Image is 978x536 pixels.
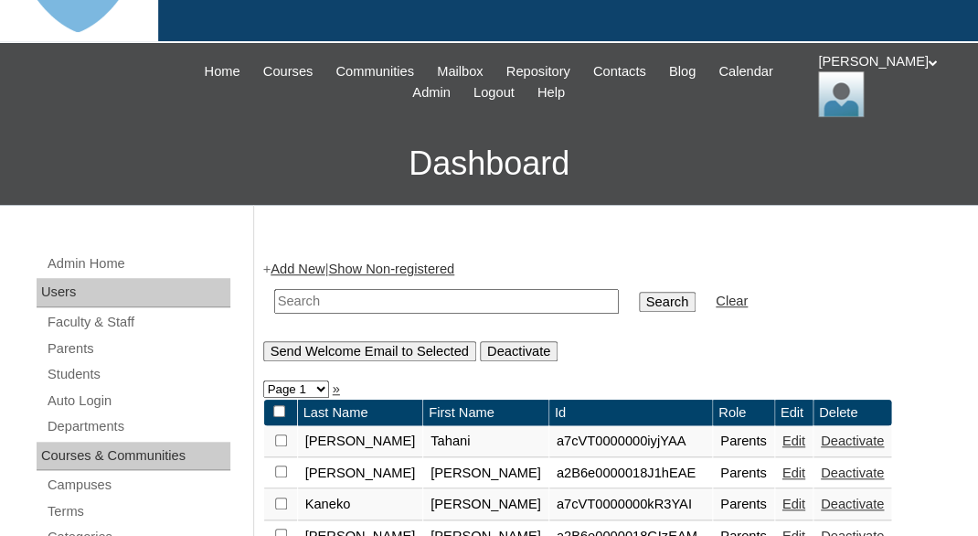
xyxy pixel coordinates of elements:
input: Deactivate [480,341,558,361]
td: [PERSON_NAME] [298,458,423,489]
div: [PERSON_NAME] [818,52,960,117]
span: Help [537,82,565,103]
span: Blog [669,61,696,82]
td: Id [549,400,712,426]
a: Mailbox [428,61,493,82]
td: Role [713,400,774,426]
td: [PERSON_NAME] [298,426,423,457]
a: Repository [497,61,579,82]
td: First Name [423,400,548,426]
span: Contacts [593,61,646,82]
td: Kaneko [298,489,423,520]
td: [PERSON_NAME] [423,489,548,520]
td: Last Name [298,400,423,426]
a: Help [528,82,574,103]
a: Show Non-registered [328,262,454,276]
input: Send Welcome Email to Selected [263,341,476,361]
a: Terms [46,500,230,523]
a: Deactivate [821,466,884,480]
input: Search [274,289,619,314]
a: Edit [782,466,805,480]
span: Logout [473,82,515,103]
td: [PERSON_NAME] [423,458,548,489]
span: Mailbox [437,61,484,82]
h3: Dashboard [9,123,969,205]
td: a7cVT0000000kR3YAI [549,489,712,520]
a: Logout [464,82,524,103]
a: Edit [782,497,805,511]
a: Admin Home [46,252,230,275]
a: Parents [46,338,230,360]
span: Home [204,61,239,82]
a: Contacts [584,61,655,82]
a: Departments [46,415,230,438]
span: Communities [335,61,414,82]
a: Blog [660,61,705,82]
div: Users [37,278,230,307]
span: Courses [263,61,314,82]
img: Thomas Lambert [818,71,864,117]
span: Admin [412,82,451,103]
a: Deactivate [821,434,884,448]
a: Campuses [46,474,230,497]
a: Students [46,363,230,386]
a: Auto Login [46,390,230,413]
a: Courses [254,61,323,82]
a: Deactivate [821,497,884,511]
td: Parents [713,426,774,457]
div: + | [263,260,961,361]
td: Edit [775,400,813,426]
a: Home [195,61,249,82]
td: a7cVT0000000iyjYAA [549,426,712,457]
td: Delete [813,400,891,426]
a: Edit [782,434,805,448]
a: Faculty & Staff [46,311,230,334]
input: Search [639,292,696,312]
td: Parents [713,458,774,489]
span: Calendar [718,61,772,82]
a: Clear [716,294,748,308]
td: a2B6e0000018J1hEAE [549,458,712,489]
td: Parents [713,489,774,520]
a: » [333,381,340,396]
a: Admin [403,82,460,103]
td: Tahani [423,426,548,457]
a: Communities [326,61,423,82]
span: Repository [506,61,570,82]
a: Calendar [709,61,781,82]
div: Courses & Communities [37,442,230,471]
a: Add New [271,262,324,276]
